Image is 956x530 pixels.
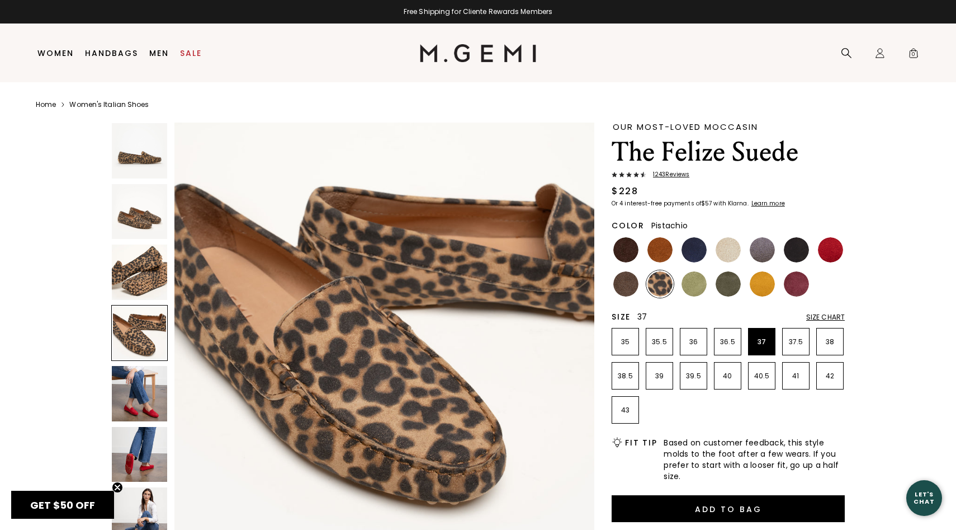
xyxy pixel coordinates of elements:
h2: Fit Tip [625,438,657,447]
a: Women [37,49,74,58]
p: 35 [612,337,638,346]
img: Gray [750,237,775,262]
p: 40.5 [749,372,775,381]
klarna-placement-style-body: with Klarna [713,199,750,208]
div: $228 [612,185,638,198]
div: Our Most-Loved Moccasin [613,123,845,131]
span: 37 [637,311,647,322]
span: GET $50 OFF [30,498,95,512]
div: Let's Chat [906,491,942,505]
img: Saddle [647,237,673,262]
img: The Felize Suede [112,427,167,482]
img: Chocolate [613,237,638,262]
img: Black [784,237,809,262]
p: 36.5 [714,337,741,346]
button: Close teaser [112,482,123,493]
img: Leopard Print [647,271,673,297]
klarna-placement-style-cta: Learn more [751,199,785,208]
img: Midnight Blue [681,237,707,262]
a: Home [36,100,56,109]
h1: The Felize Suede [612,137,845,168]
div: GET $50 OFFClose teaser [11,491,114,519]
p: 42 [817,372,843,381]
img: Sunset Red [818,237,843,262]
img: The Felize Suede [112,366,167,421]
img: Latte [716,237,741,262]
img: Pistachio [681,271,707,297]
button: Add to Bag [612,495,845,522]
p: 39.5 [680,372,707,381]
span: Based on customer feedback, this style molds to the foot after a few wears. If you prefer to star... [664,437,845,482]
p: 41 [783,372,809,381]
p: 37 [749,337,775,346]
a: Men [149,49,169,58]
img: The Felize Suede [112,184,167,240]
a: Sale [180,49,202,58]
img: Sunflower [750,271,775,297]
p: 38 [817,337,843,346]
img: M.Gemi [420,44,537,62]
a: Handbags [85,49,138,58]
p: 40 [714,372,741,381]
span: 0 [908,50,919,61]
span: Pistachio [651,220,688,231]
p: 39 [646,372,673,381]
h2: Color [612,221,645,230]
img: The Felize Suede [112,123,167,179]
span: 1243 Review s [646,171,689,178]
p: 43 [612,406,638,415]
div: Size Chart [806,313,845,322]
img: Mushroom [613,271,638,297]
klarna-placement-style-body: Or 4 interest-free payments of [612,199,701,208]
a: Learn more [750,200,785,207]
p: 35.5 [646,337,673,346]
img: The Felize Suede [112,245,167,300]
img: Olive [716,271,741,297]
p: 38.5 [612,372,638,381]
p: 37.5 [783,337,809,346]
p: 36 [680,337,707,346]
a: Women's Italian Shoes [69,100,149,109]
klarna-placement-style-amount: $57 [701,199,712,208]
a: 1243Reviews [612,171,845,180]
h2: Size [612,312,631,321]
img: Burgundy [784,271,809,297]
